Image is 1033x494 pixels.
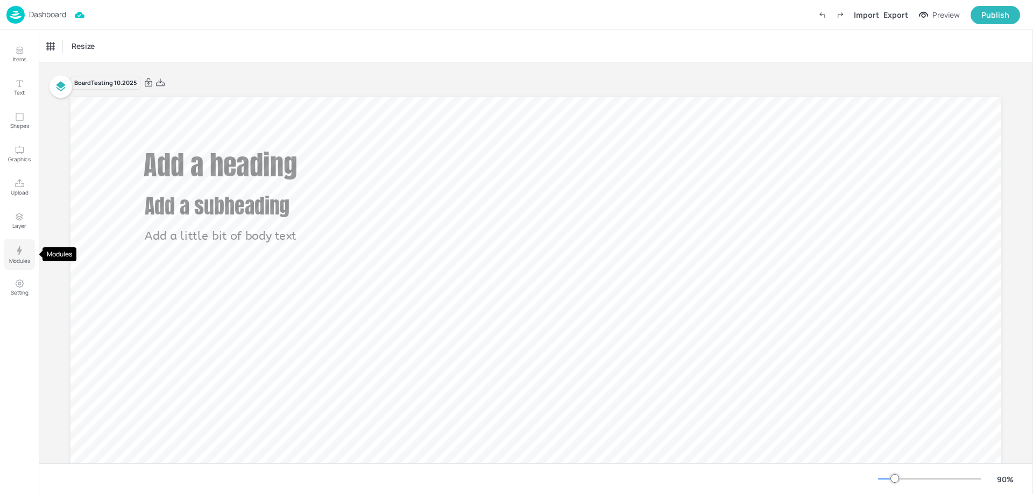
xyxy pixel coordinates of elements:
[70,76,140,90] div: Board Testing 10.2025
[912,7,966,23] button: Preview
[813,6,831,24] label: Undo (Ctrl + Z)
[883,9,908,20] div: Export
[971,6,1020,24] button: Publish
[992,474,1018,485] div: 90 %
[981,9,1009,21] div: Publish
[854,9,879,20] div: Import
[932,9,960,21] div: Preview
[69,40,97,52] span: Resize
[6,6,25,24] img: logo-86c26b7e.jpg
[831,6,850,24] label: Redo (Ctrl + Y)
[43,247,76,261] div: Modules
[145,190,289,221] span: Add a subheading
[145,230,296,243] span: Add a little bit of body text
[29,11,66,18] p: Dashboard
[144,145,297,185] span: Add a heading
